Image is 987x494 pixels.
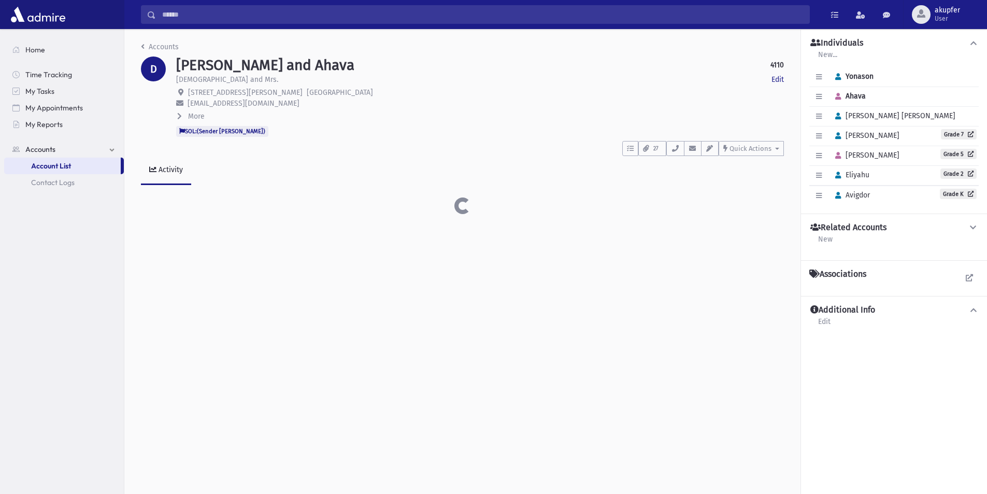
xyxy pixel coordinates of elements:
[141,156,191,185] a: Activity
[809,38,979,49] button: Individuals
[4,141,124,158] a: Accounts
[810,38,863,49] h4: Individuals
[188,99,299,108] span: [EMAIL_ADDRESS][DOMAIN_NAME]
[156,165,183,174] div: Activity
[176,126,268,136] span: SOL:(Sender [PERSON_NAME])
[809,269,866,279] h4: Associations
[4,158,121,174] a: Account List
[719,141,784,156] button: Quick Actions
[25,70,72,79] span: Time Tracking
[810,222,886,233] h4: Related Accounts
[935,6,960,15] span: akupfer
[810,305,875,316] h4: Additional Info
[831,191,870,200] span: Avigdor
[176,111,206,122] button: More
[831,111,955,120] span: [PERSON_NAME] [PERSON_NAME]
[831,151,899,160] span: [PERSON_NAME]
[31,178,75,187] span: Contact Logs
[638,141,666,156] button: 27
[941,129,977,139] a: Grade 7
[188,112,205,121] span: More
[8,4,68,25] img: AdmirePro
[25,145,55,154] span: Accounts
[4,100,124,116] a: My Appointments
[831,131,899,140] span: [PERSON_NAME]
[141,41,179,57] nav: breadcrumb
[809,305,979,316] button: Additional Info
[770,60,784,70] strong: 4110
[809,222,979,233] button: Related Accounts
[25,45,45,54] span: Home
[4,83,124,100] a: My Tasks
[176,74,278,85] p: [DEMOGRAPHIC_DATA] and Mrs.
[4,116,124,133] a: My Reports
[25,103,83,112] span: My Appointments
[831,72,874,81] span: Yonason
[4,66,124,83] a: Time Tracking
[831,92,866,101] span: Ahava
[818,49,838,67] a: New...
[188,88,303,97] span: [STREET_ADDRESS][PERSON_NAME]
[818,316,831,334] a: Edit
[940,168,977,179] a: Grade 2
[729,145,771,152] span: Quick Actions
[307,88,373,97] span: [GEOGRAPHIC_DATA]
[935,15,960,23] span: User
[156,5,809,24] input: Search
[4,174,124,191] a: Contact Logs
[650,144,662,153] span: 27
[25,87,54,96] span: My Tasks
[141,57,166,81] div: D
[831,171,869,179] span: Eliyahu
[25,120,63,129] span: My Reports
[176,57,354,74] h1: [PERSON_NAME] and Ahava
[940,189,977,199] a: Grade K
[31,161,71,171] span: Account List
[4,41,124,58] a: Home
[940,149,977,159] a: Grade 5
[771,74,784,85] a: Edit
[141,43,179,51] a: Accounts
[818,233,833,252] a: New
